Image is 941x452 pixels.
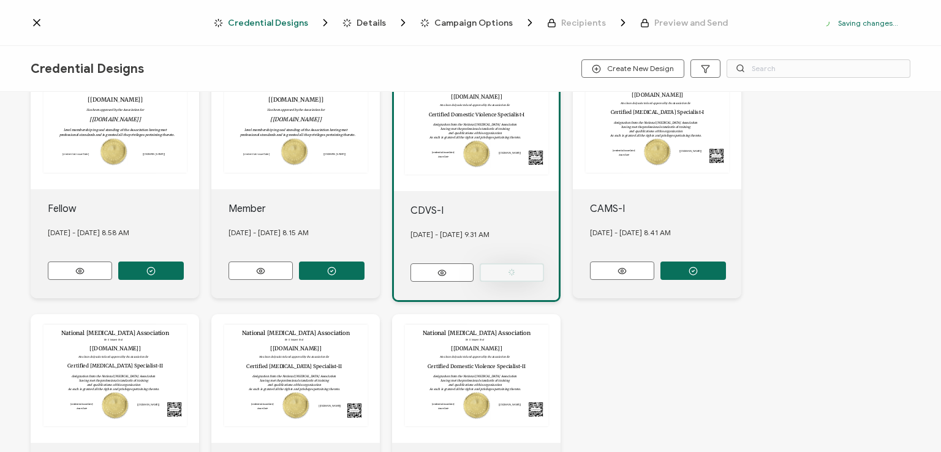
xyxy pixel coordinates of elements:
[590,202,742,216] div: CAMS-I
[48,202,200,216] div: Fellow
[31,61,144,77] span: Credential Designs
[547,17,629,29] span: Recipients
[229,216,380,249] div: [DATE] - [DATE] 8.15 AM
[434,18,513,28] span: Campaign Options
[214,17,728,29] div: Breadcrumb
[48,216,200,249] div: [DATE] - [DATE] 8.58 AM
[229,202,380,216] div: Member
[357,18,386,28] span: Details
[214,17,331,29] span: Credential Designs
[727,59,910,78] input: Search
[342,17,409,29] span: Details
[561,18,606,28] span: Recipients
[654,18,728,28] span: Preview and Send
[640,18,728,28] span: Preview and Send
[410,203,559,218] div: CDVS-I
[410,218,559,251] div: [DATE] - [DATE] 9.31 AM
[737,314,941,452] iframe: Chat Widget
[581,59,684,78] button: Create New Design
[420,17,536,29] span: Campaign Options
[838,18,898,28] p: Saving changes...
[590,216,742,249] div: [DATE] - [DATE] 8.41 AM
[592,64,674,73] span: Create New Design
[228,18,308,28] span: Credential Designs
